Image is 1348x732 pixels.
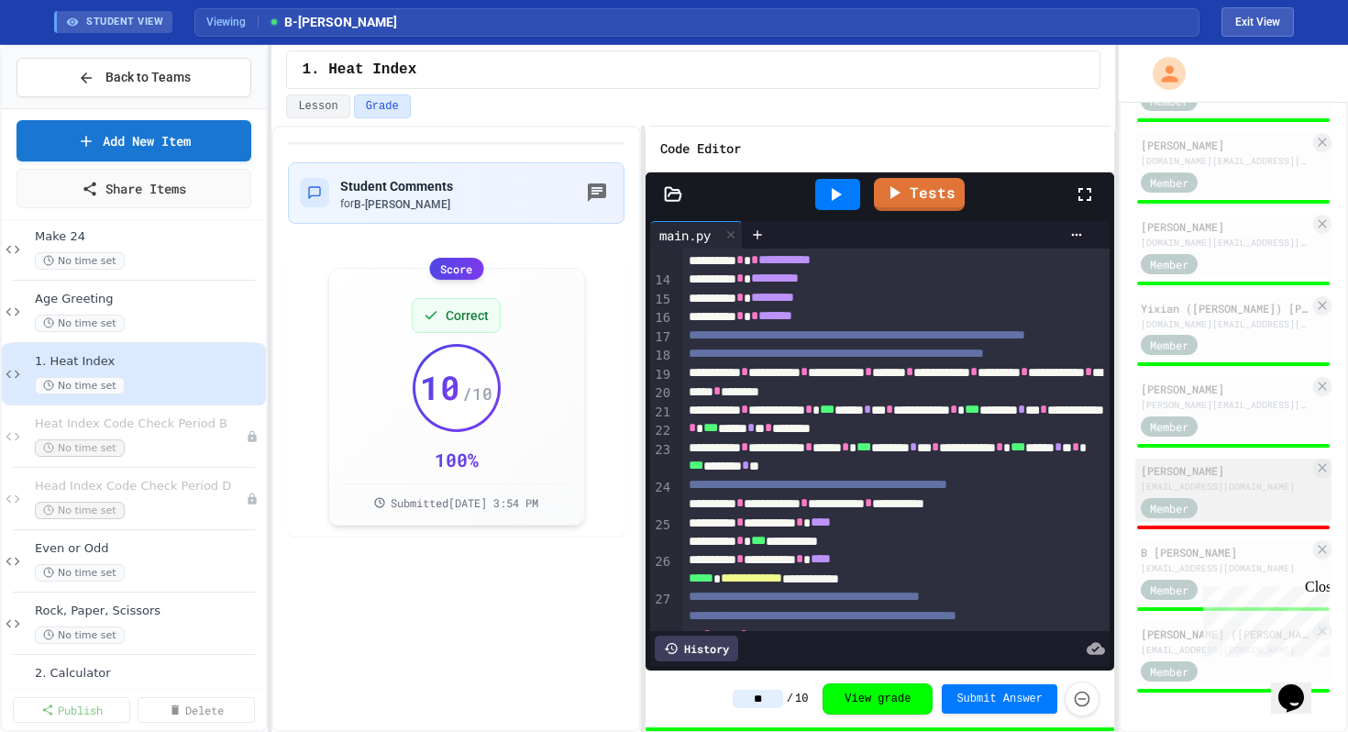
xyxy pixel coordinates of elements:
span: 1. Heat Index [302,59,416,81]
div: [EMAIL_ADDRESS][DOMAIN_NAME] [1141,561,1309,575]
button: View grade [823,683,933,715]
div: 21 [650,404,673,422]
div: [PERSON_NAME] [1141,462,1309,479]
div: main.py [650,226,720,245]
span: Member [1150,582,1188,598]
button: Grade [354,94,411,118]
div: [PERSON_NAME] ([PERSON_NAME]) [PERSON_NAME] [1141,626,1309,642]
span: B-[PERSON_NAME] [354,198,450,211]
span: No time set [35,377,125,394]
span: Viewing [206,14,259,30]
span: Submitted [DATE] 3:54 PM [391,495,538,510]
div: Unpublished [246,430,259,443]
div: 14 [650,272,673,290]
div: Yixian ([PERSON_NAME]) [PERSON_NAME] [1141,300,1309,316]
span: / [787,692,793,706]
span: 10 [420,369,460,405]
span: Rock, Paper, Scissors [35,604,262,619]
span: No time set [35,315,125,332]
div: 16 [650,309,673,327]
div: Chat with us now!Close [7,7,127,116]
span: No time set [35,252,125,270]
div: main.py [650,221,743,249]
iframe: chat widget [1271,659,1330,714]
span: Age Greeting [35,292,262,307]
div: 23 [650,441,673,479]
button: Lesson [286,94,349,118]
a: Tests [874,178,965,211]
iframe: chat widget [1196,579,1330,657]
div: [PERSON_NAME] [1141,137,1309,153]
div: 25 [650,516,673,554]
div: 13 [650,234,673,272]
div: 26 [650,553,673,591]
span: Member [1150,500,1188,516]
div: 19 [650,366,673,384]
div: B [PERSON_NAME] [1141,544,1309,560]
button: Force resubmission of student's answer (Admin only) [1065,682,1099,716]
div: Score [429,258,483,280]
span: Head Index Code Check Period D [35,479,246,494]
div: [DOMAIN_NAME][EMAIL_ADDRESS][DOMAIN_NAME] [1141,236,1309,250]
div: for [340,196,453,212]
div: [DOMAIN_NAME][EMAIL_ADDRESS][DOMAIN_NAME] [1141,154,1309,168]
div: 28 [650,628,673,666]
div: [PERSON_NAME] [1141,218,1309,235]
span: No time set [35,439,125,457]
span: B-[PERSON_NAME] [268,13,397,32]
span: Even or Odd [35,541,262,557]
button: Back to Teams [17,58,251,97]
div: 20 [650,384,673,403]
div: Unpublished [246,493,259,505]
button: Submit Answer [942,684,1057,714]
span: Back to Teams [105,68,191,87]
div: 27 [650,591,673,628]
span: STUDENT VIEW [86,15,163,30]
span: Student Comments [340,179,453,194]
span: No time set [35,627,125,644]
span: Submit Answer [956,692,1043,706]
span: / 10 [462,381,492,406]
span: Member [1150,418,1188,435]
a: Delete [138,697,255,723]
span: Member [1150,663,1188,680]
span: 1. Heat Index [35,354,262,370]
span: Member [1150,256,1188,272]
span: No time set [35,564,125,582]
div: [PERSON_NAME][EMAIL_ADDRESS][DOMAIN_NAME] [1141,398,1309,412]
a: Share Items [17,169,251,208]
span: Member [1150,174,1188,191]
a: Add New Item [17,120,251,161]
div: 15 [650,291,673,309]
div: [EMAIL_ADDRESS][DOMAIN_NAME] [1141,480,1309,494]
div: 22 [650,422,673,440]
div: 100 % [435,447,479,472]
span: Heat Index Code Check Period B [35,416,246,432]
h6: Code Editor [660,138,741,161]
div: My Account [1133,52,1190,94]
div: 18 [650,347,673,365]
div: 17 [650,328,673,347]
span: Correct [446,306,489,325]
span: 10 [795,692,808,706]
button: Exit student view [1221,7,1294,37]
div: [PERSON_NAME] [1141,381,1309,397]
a: Publish [13,697,130,723]
span: Member [1150,337,1188,353]
div: [EMAIL_ADDRESS][DOMAIN_NAME] [1141,643,1309,657]
span: No time set [35,502,125,519]
div: 24 [650,479,673,516]
div: [DOMAIN_NAME][EMAIL_ADDRESS][DOMAIN_NAME] [1141,317,1309,331]
div: History [655,636,738,661]
span: Make 24 [35,229,262,245]
span: 2. Calculator [35,666,262,682]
